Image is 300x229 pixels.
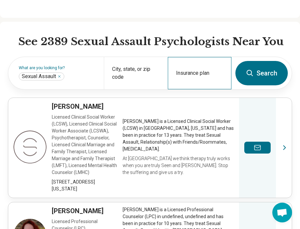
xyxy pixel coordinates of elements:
button: Send a message [244,142,271,154]
label: What are you looking for? [19,66,96,70]
h2: See 2389 Sexual Assault Psychologists Near You [18,35,292,49]
div: Open chat [272,203,292,222]
div: Sexual Assault [19,72,64,80]
button: Sexual Assault [57,74,61,78]
button: Search [235,61,288,85]
span: Sexual Assault [22,73,56,80]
